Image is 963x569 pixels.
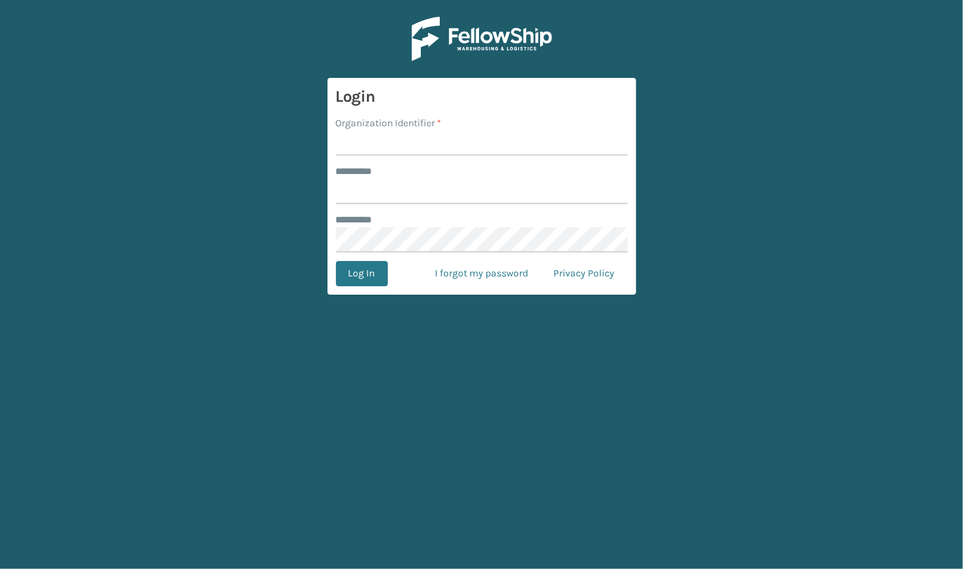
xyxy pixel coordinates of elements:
[412,17,552,61] img: Logo
[336,86,628,107] h3: Login
[423,261,541,286] a: I forgot my password
[541,261,628,286] a: Privacy Policy
[336,261,388,286] button: Log In
[336,116,442,130] label: Organization Identifier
